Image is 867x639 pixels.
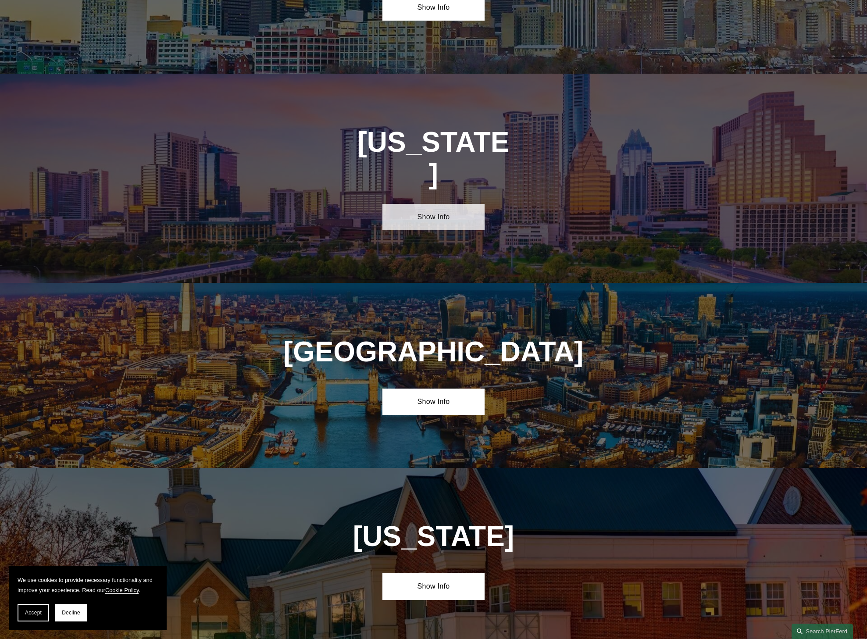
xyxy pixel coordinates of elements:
[382,573,485,600] a: Show Info
[357,126,510,190] h1: [US_STATE]
[105,587,139,593] a: Cookie Policy
[280,336,587,368] h1: [GEOGRAPHIC_DATA]
[280,521,587,553] h1: [US_STATE]
[792,624,853,639] a: Search this site
[9,566,167,630] section: Cookie banner
[18,604,49,621] button: Accept
[382,204,485,230] a: Show Info
[25,610,42,616] span: Accept
[18,575,158,595] p: We use cookies to provide necessary functionality and improve your experience. Read our .
[55,604,87,621] button: Decline
[382,389,485,415] a: Show Info
[62,610,80,616] span: Decline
